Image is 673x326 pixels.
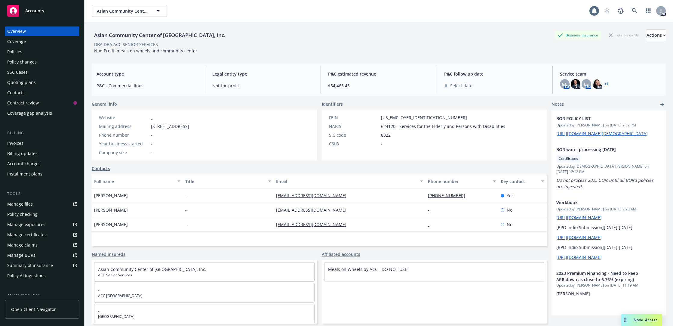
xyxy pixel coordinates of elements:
[501,178,538,185] div: Key contact
[276,178,416,185] div: Email
[151,123,189,129] span: [STREET_ADDRESS]
[560,71,661,77] span: Service team
[322,101,343,107] span: Identifiers
[5,230,79,240] a: Manage certificates
[5,220,79,229] a: Manage exposures
[601,5,613,17] a: Start snowing
[5,26,79,36] a: Overview
[92,165,110,172] a: Contacts
[7,230,47,240] div: Manage certificates
[92,251,125,257] a: Named insureds
[151,115,152,120] a: -
[328,71,429,77] span: P&C estimated revenue
[507,192,514,199] span: Yes
[5,130,79,136] div: Billing
[92,5,167,17] button: Asian Community Center of [GEOGRAPHIC_DATA], Inc.
[7,199,33,209] div: Manage files
[151,141,152,147] span: -
[7,47,22,57] div: Policies
[97,82,198,89] span: P&C - Commercial lines
[5,250,79,260] a: Manage BORs
[381,141,383,147] span: -
[7,250,35,260] div: Manage BORs
[5,57,79,67] a: Policy changes
[185,207,187,213] span: -
[5,240,79,250] a: Manage claims
[98,272,311,278] span: ACC Senior Services
[7,37,26,46] div: Coverage
[5,293,79,299] div: Analytics hub
[151,149,152,156] span: -
[556,270,645,283] span: 2023 Premium Financing - Need to keep APR down as close to 6.76% (expiring)
[562,81,567,87] span: GC
[426,174,498,188] button: Phone number
[5,199,79,209] a: Manage files
[606,31,642,39] div: Total Rewards
[7,78,36,87] div: Quoting plans
[381,123,505,129] span: 624120 - Services for the Elderly and Persons with Disabilities
[556,146,645,153] span: BOR won - processing [DATE]
[381,132,391,138] span: 8322
[5,210,79,219] a: Policy checking
[634,317,657,322] span: Nova Assist
[556,199,645,206] span: Workbook
[94,41,158,48] div: DBA: DBA ACC SENIOR SERVICES
[99,141,149,147] div: Year business started
[7,261,53,270] div: Summary of insurance
[621,314,662,326] button: Nova Assist
[5,37,79,46] a: Coverage
[444,71,545,77] span: P&C follow up date
[571,79,580,89] img: photo
[5,169,79,179] a: Installment plans
[328,82,429,89] span: $54,465.45
[7,98,39,108] div: Contract review
[185,192,187,199] span: -
[556,234,602,240] a: [URL][DOMAIN_NAME]
[7,57,37,67] div: Policy changes
[92,31,228,39] div: Asian Community Center of [GEOGRAPHIC_DATA], Inc.
[604,82,609,86] a: +1
[185,178,265,185] div: Title
[329,114,379,121] div: FEIN
[276,193,351,198] a: [EMAIL_ADDRESS][DOMAIN_NAME]
[92,174,183,188] button: Full name
[5,2,79,19] a: Accounts
[556,215,602,220] a: [URL][DOMAIN_NAME]
[99,114,149,121] div: Website
[97,71,198,77] span: Account type
[329,132,379,138] div: SIC code
[628,5,641,17] a: Search
[592,79,602,89] img: photo
[556,131,648,136] a: [URL][DOMAIN_NAME][DEMOGRAPHIC_DATA]
[94,178,174,185] div: Full name
[151,132,152,138] span: -
[556,283,661,288] span: Updated by [PERSON_NAME] on [DATE] 11:19 AM
[7,240,38,250] div: Manage claims
[381,114,467,121] span: [US_EMPLOYER_IDENTIFICATION_NUMBER]
[552,194,666,265] div: WorkbookUpdatedby [PERSON_NAME] on [DATE] 9:20 AM[URL][DOMAIN_NAME][BPO Indio Submission][DATE]-[...
[7,108,52,118] div: Coverage gap analysis
[552,265,666,302] div: 2023 Premium Financing - Need to keep APR down as close to 6.76% (expiring)Updatedby [PERSON_NAME...
[7,159,41,169] div: Account charges
[5,261,79,270] a: Summary of insurance
[5,67,79,77] a: SSC Cases
[647,29,666,41] button: Actions
[94,221,128,228] span: [PERSON_NAME]
[7,138,23,148] div: Invoices
[98,266,206,272] a: Asian Community Center of [GEOGRAPHIC_DATA], Inc.
[99,149,149,156] div: Company size
[615,5,627,17] a: Report a Bug
[556,291,590,297] span: [PERSON_NAME]
[97,8,149,14] span: Asian Community Center of [GEOGRAPHIC_DATA], Inc.
[99,123,149,129] div: Mailing address
[5,271,79,281] a: Policy AI ingestions
[7,210,38,219] div: Policy checking
[428,178,489,185] div: Phone number
[507,207,512,213] span: No
[5,108,79,118] a: Coverage gap analysis
[556,244,661,250] p: [BPO Indio Submission][DATE]-[DATE]
[552,101,564,108] span: Notes
[450,82,472,89] span: Select date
